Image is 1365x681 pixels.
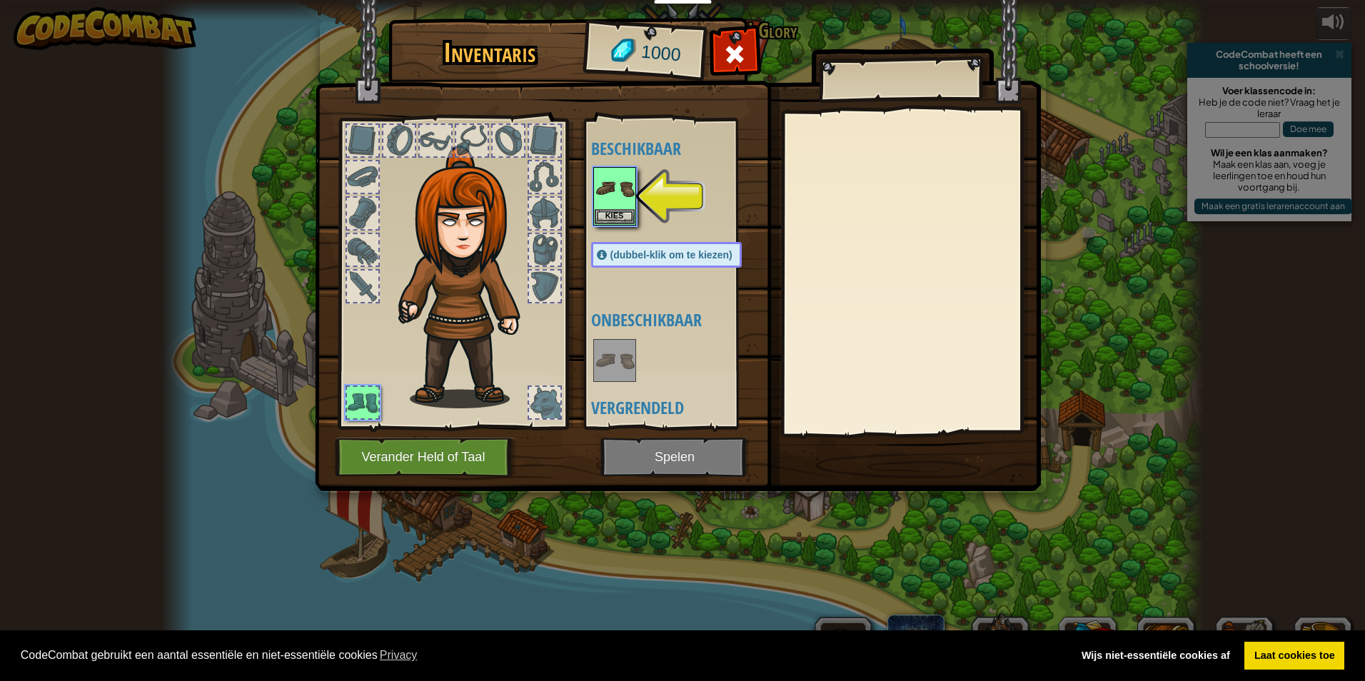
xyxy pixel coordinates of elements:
button: Verander Held of Taal [335,438,516,477]
a: learn more about cookies [378,645,420,666]
a: allow cookies [1244,642,1344,670]
span: (dubbel-klik om te kiezen) [610,249,732,261]
h4: Onbeschikbaar [591,311,770,329]
span: CodeCombat gebruikt een aantal essentiële en niet-essentiële cookies [21,645,1061,666]
a: deny cookies [1072,642,1239,670]
h4: Vergrendeld [591,398,770,417]
h1: Inventaris [398,38,580,68]
img: portrait.png [595,340,635,380]
img: portrait.png [595,168,635,208]
button: Kies [595,209,635,224]
h4: Beschikbaar [591,139,770,158]
span: 1000 [640,39,682,68]
img: hair_f2.png [392,146,545,408]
